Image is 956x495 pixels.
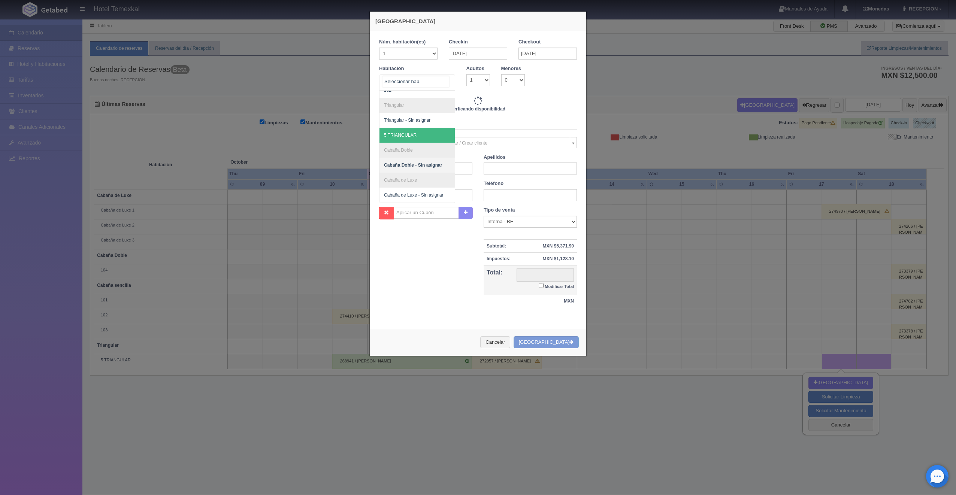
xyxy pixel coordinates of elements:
[543,256,574,261] strong: MXN $1,128.10
[480,336,510,349] button: Cancelar
[484,252,514,265] th: Impuestos:
[484,265,514,295] th: Total:
[384,118,430,123] span: Triangular - Sin asignar
[435,137,567,149] span: Seleccionar / Crear cliente
[384,163,442,168] span: Cabaña Doble - Sin asignar
[451,106,505,112] b: Verficando disponibilidad
[484,154,506,161] label: Apellidos
[518,39,541,46] label: Checkout
[394,207,459,219] input: Aplicar un Cupón
[466,65,484,72] label: Adultos
[379,65,404,72] label: Habitación
[379,118,577,130] legend: Datos del Cliente
[449,39,468,46] label: Checkin
[501,65,521,72] label: Menores
[432,137,577,148] a: Seleccionar / Crear cliente
[545,284,574,289] small: Modificar Total
[375,17,581,25] h4: [GEOGRAPHIC_DATA]
[384,133,417,138] span: 5 TRIANGULAR
[373,137,426,144] label: Cliente
[382,76,449,87] input: Seleccionar hab.
[484,180,503,187] label: Teléfono
[543,243,574,249] strong: MXN $5,371.90
[564,298,574,304] strong: MXN
[379,39,426,46] label: Núm. habitación(es)
[484,207,515,214] label: Tipo de venta
[384,192,444,198] span: Cabaña de Luxe - Sin asignar
[449,48,507,60] input: DD-MM-AAAA
[539,283,544,288] input: Modificar Total
[384,88,391,93] span: 102
[484,240,514,253] th: Subtotal:
[518,48,577,60] input: DD-MM-AAAA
